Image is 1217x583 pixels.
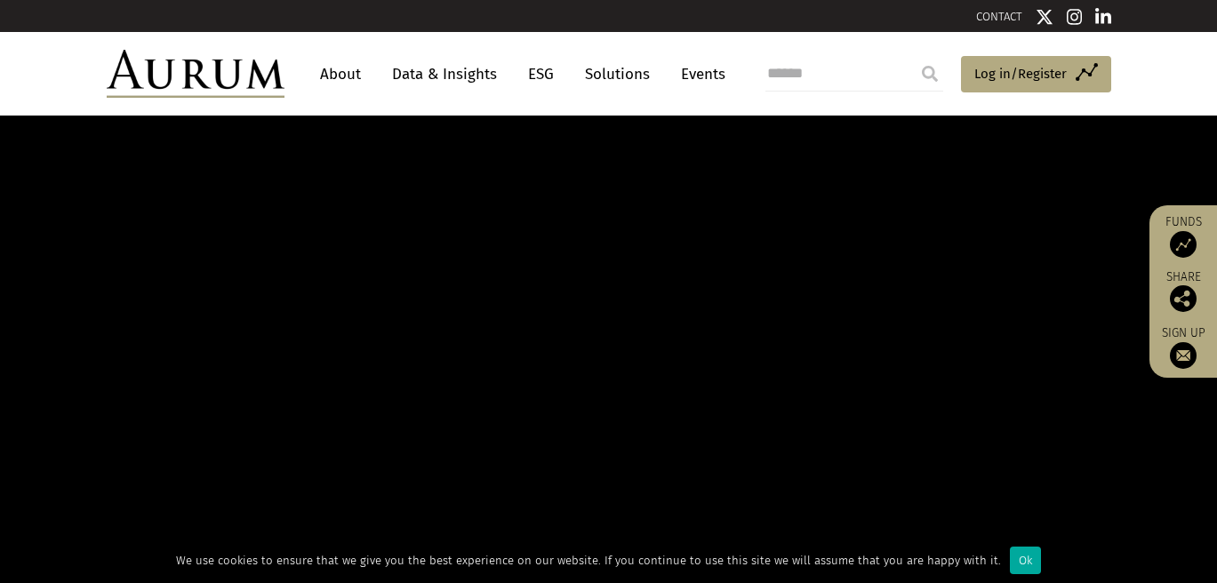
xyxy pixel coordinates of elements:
[1170,342,1197,369] img: Sign up to our newsletter
[1036,8,1053,26] img: Twitter icon
[576,58,659,91] a: Solutions
[1010,547,1041,574] div: Ok
[107,50,284,98] img: Aurum
[383,58,506,91] a: Data & Insights
[974,63,1067,84] span: Log in/Register
[1158,271,1208,312] div: Share
[1067,8,1083,26] img: Instagram icon
[976,10,1022,23] a: CONTACT
[961,56,1111,93] a: Log in/Register
[311,58,370,91] a: About
[1158,214,1208,258] a: Funds
[1170,285,1197,312] img: Share this post
[1158,325,1208,369] a: Sign up
[1170,231,1197,258] img: Access Funds
[1095,8,1111,26] img: Linkedin icon
[912,56,948,92] input: Submit
[672,58,725,91] a: Events
[519,58,563,91] a: ESG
